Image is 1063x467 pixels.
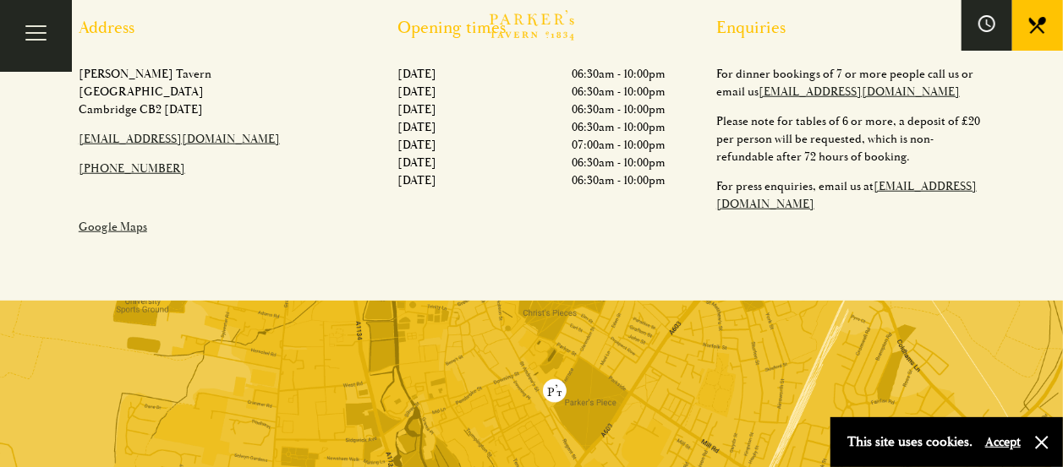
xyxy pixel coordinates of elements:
[397,154,436,171] p: [DATE]
[985,434,1021,450] button: Accept
[79,132,280,146] a: [EMAIL_ADDRESS][DOMAIN_NAME]
[572,136,666,154] p: 07:00am - 10:00pm
[79,65,347,118] p: [PERSON_NAME] Tavern [GEOGRAPHIC_DATA] Cambridge CB2 [DATE]​
[397,171,436,189] p: [DATE]
[79,220,147,234] a: Google Maps
[759,84,960,99] a: [EMAIL_ADDRESS][DOMAIN_NAME]
[716,18,984,38] h2: Enquiries
[572,83,666,100] p: 06:30am - 10:00pm
[79,18,347,38] h2: Address
[397,100,436,118] p: [DATE]
[572,118,666,136] p: 06:30am - 10:00pm
[716,177,984,213] p: For press enquiries, email us at
[572,65,666,83] p: 06:30am - 10:00pm
[79,161,185,176] a: [PHONE_NUMBER]
[572,100,666,118] p: 06:30am - 10:00pm
[572,154,666,171] p: 06:30am - 10:00pm
[716,179,977,211] a: [EMAIL_ADDRESS][DOMAIN_NAME]
[397,18,666,38] h2: Opening times
[397,65,436,83] p: [DATE]
[716,112,984,166] p: Please note for tables of 6 or more, a deposit of £20 per person will be requested, which is non-...
[847,430,973,454] p: This site uses cookies.
[1033,434,1050,451] button: Close and accept
[397,136,436,154] p: [DATE]
[716,65,984,100] p: For dinner bookings of 7 or more people call us or email us
[572,171,666,189] p: 06:30am - 10:00pm
[397,118,436,136] p: [DATE]
[397,83,436,100] p: [DATE]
